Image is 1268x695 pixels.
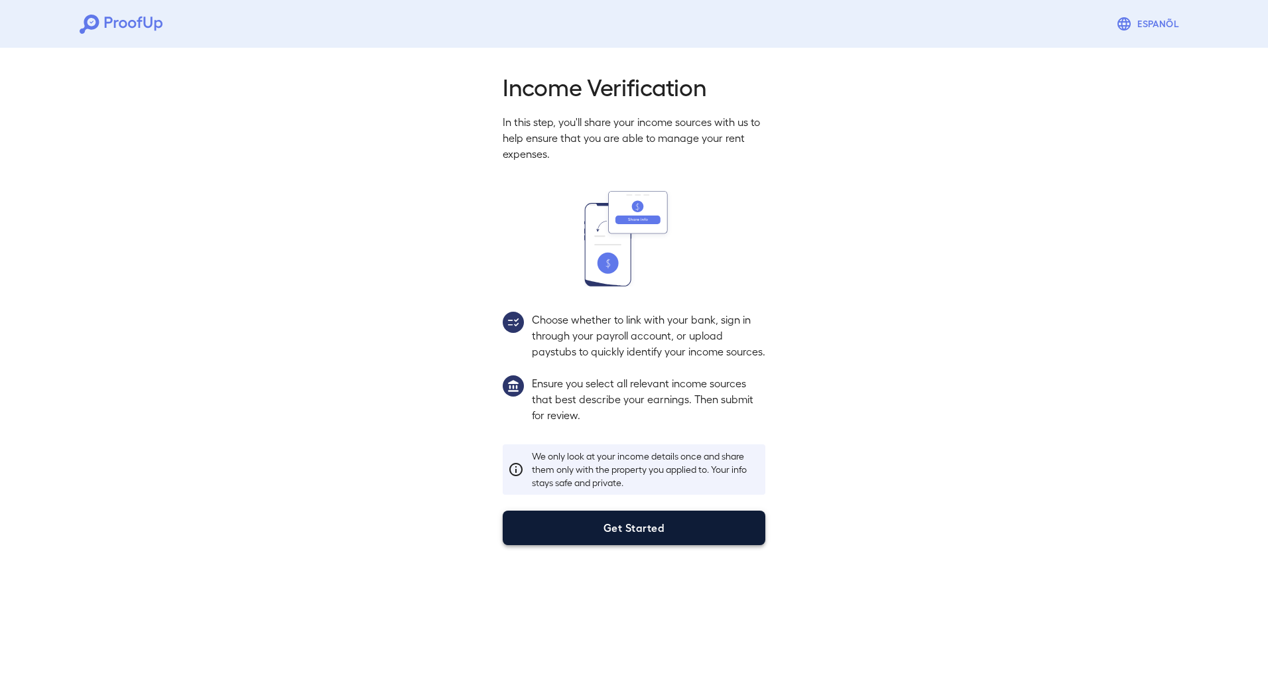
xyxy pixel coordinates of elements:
p: We only look at your income details once and share them only with the property you applied to. Yo... [532,450,760,489]
p: Choose whether to link with your bank, sign in through your payroll account, or upload paystubs t... [532,312,765,359]
h2: Income Verification [503,72,765,101]
p: In this step, you'll share your income sources with us to help ensure that you are able to manage... [503,114,765,162]
p: Ensure you select all relevant income sources that best describe your earnings. Then submit for r... [532,375,765,423]
button: Espanõl [1111,11,1188,37]
img: group2.svg [503,312,524,333]
img: transfer_money.svg [584,191,684,286]
img: group1.svg [503,375,524,397]
button: Get Started [503,511,765,545]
